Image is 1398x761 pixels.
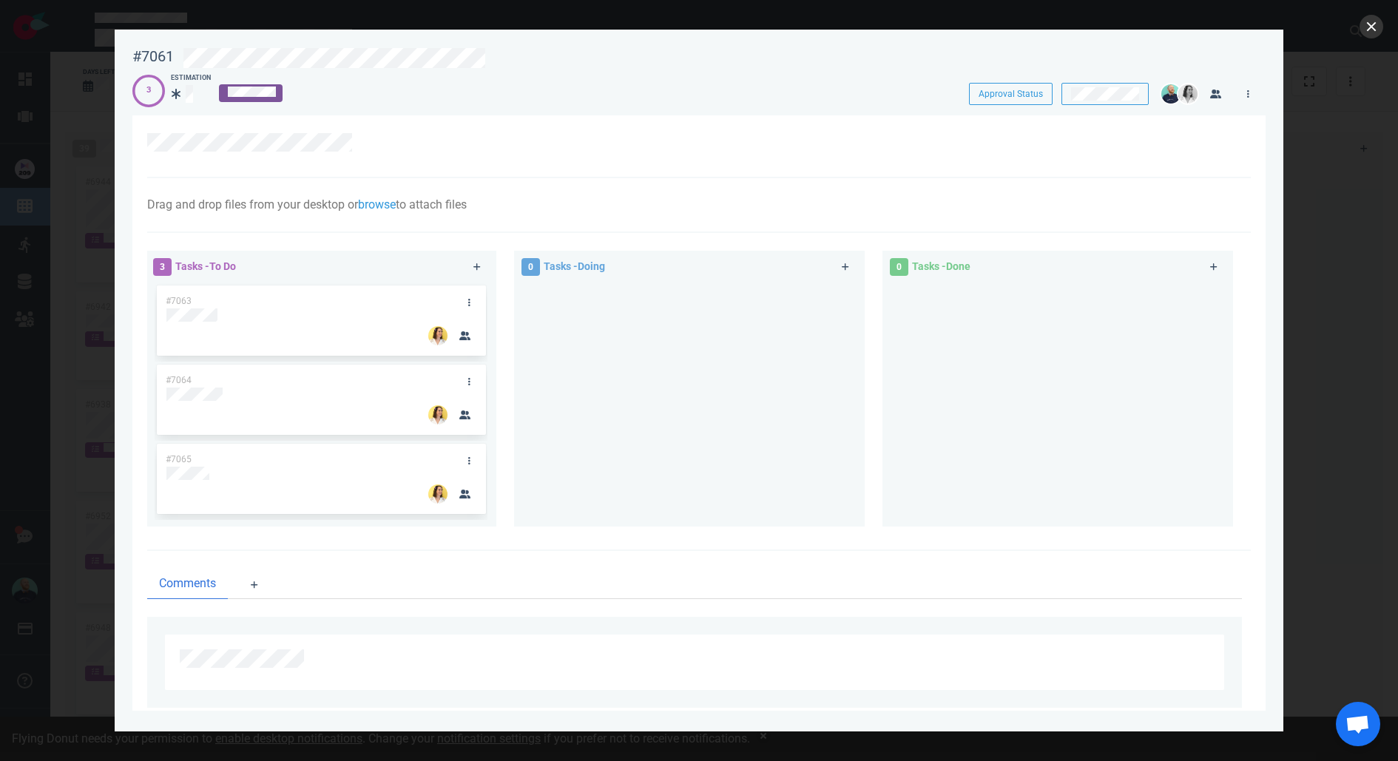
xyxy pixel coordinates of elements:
div: #7061 [132,47,174,66]
img: 26 [428,326,448,345]
img: 26 [428,405,448,425]
div: Estimation [171,73,211,84]
span: #7063 [166,296,192,306]
span: Drag and drop files from your desktop or [147,197,358,212]
img: 26 [428,484,448,504]
a: browse [358,197,396,212]
span: Tasks - Done [912,260,970,272]
span: #7064 [166,375,192,385]
span: 3 [153,258,172,276]
button: Approval Status [969,83,1053,105]
span: 0 [890,258,908,276]
div: 3 [146,84,151,97]
span: 0 [521,258,540,276]
div: Ouvrir le chat [1336,702,1380,746]
span: #7065 [166,454,192,464]
span: Comments [159,575,216,592]
img: 26 [1178,84,1198,104]
button: close [1360,15,1383,38]
img: 26 [1161,84,1181,104]
span: to attach files [396,197,467,212]
span: Tasks - Doing [544,260,605,272]
span: Tasks - To Do [175,260,236,272]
